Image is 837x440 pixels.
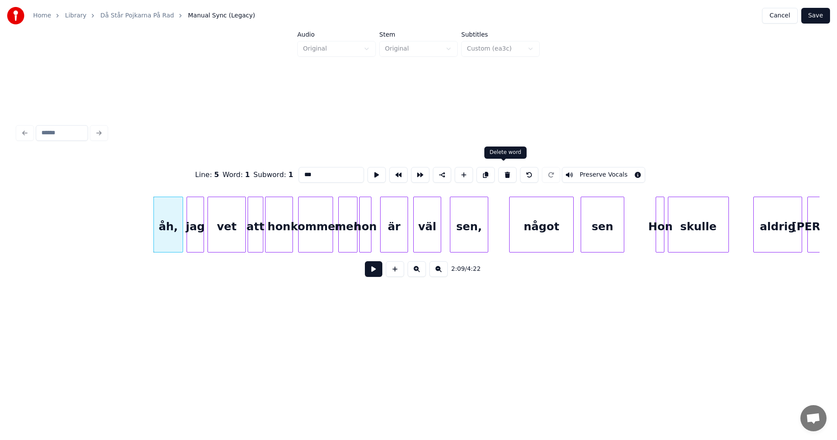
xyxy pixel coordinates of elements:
a: Library [65,11,86,20]
span: 4:22 [467,265,480,273]
label: Stem [379,31,458,38]
div: Line : [195,170,219,180]
a: Home [33,11,51,20]
button: Save [801,8,830,24]
div: Subword : [253,170,293,180]
span: 5 [214,171,219,179]
button: Toggle [562,167,646,183]
span: Manual Sync (Legacy) [188,11,255,20]
label: Subtitles [461,31,540,38]
nav: breadcrumb [33,11,255,20]
a: Då Står Pojkarna På Rad [100,11,174,20]
button: Cancel [762,8,797,24]
span: 1 [245,171,250,179]
div: Delete word [490,149,521,156]
div: Word : [223,170,250,180]
label: Audio [297,31,376,38]
div: Öppna chatt [800,405,827,431]
img: youka [7,7,24,24]
div: / [451,265,472,273]
span: 2:09 [451,265,465,273]
span: 1 [289,171,293,179]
